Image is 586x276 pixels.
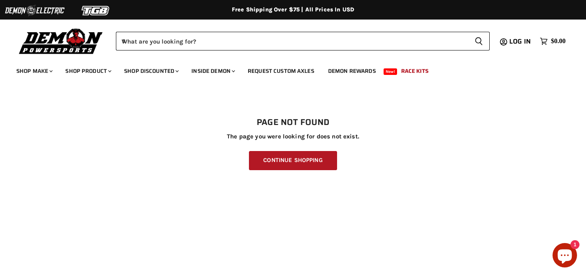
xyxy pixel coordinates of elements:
a: Inside Demon [185,63,240,79]
form: Product [116,32,490,50]
a: Request Custom Axles [242,63,320,79]
a: Shop Product [59,63,116,79]
a: Log in [506,38,536,45]
span: Log in [509,36,531,46]
a: Continue Shopping [249,151,337,170]
h1: Page not found [16,118,570,127]
a: Race Kits [395,63,435,79]
p: The page you were looking for does not exist. [16,133,570,140]
img: TGB Logo 2 [65,3,127,18]
a: Demon Rewards [322,63,382,79]
a: Shop Discounted [118,63,184,79]
inbox-online-store-chat: Shopify online store chat [550,243,579,269]
a: Shop Make [10,63,58,79]
a: $0.00 [536,35,570,47]
img: Demon Powersports [16,26,106,55]
ul: Main menu [10,59,564,79]
span: $0.00 [551,37,566,45]
input: When autocomplete results are available use up and down arrows to review and enter to select [116,32,468,50]
button: Search [468,32,490,50]
img: Demon Electric Logo 2 [4,3,65,18]
span: New! [384,68,397,75]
